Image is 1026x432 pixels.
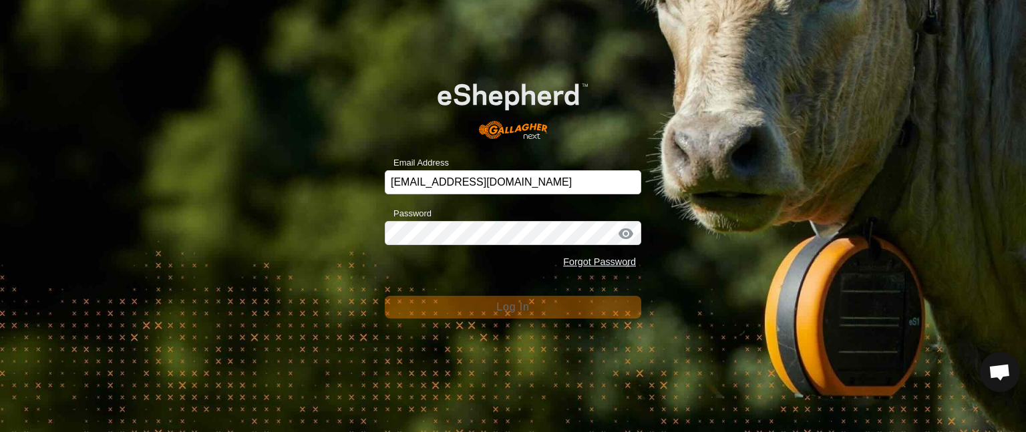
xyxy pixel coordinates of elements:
a: Open chat [980,352,1020,392]
label: Email Address [385,156,449,170]
a: Forgot Password [563,256,636,267]
label: Password [385,207,432,220]
button: Log In [385,296,641,318]
input: Email Address [385,170,641,194]
span: Log In [496,301,529,312]
img: E-shepherd Logo [410,62,615,150]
